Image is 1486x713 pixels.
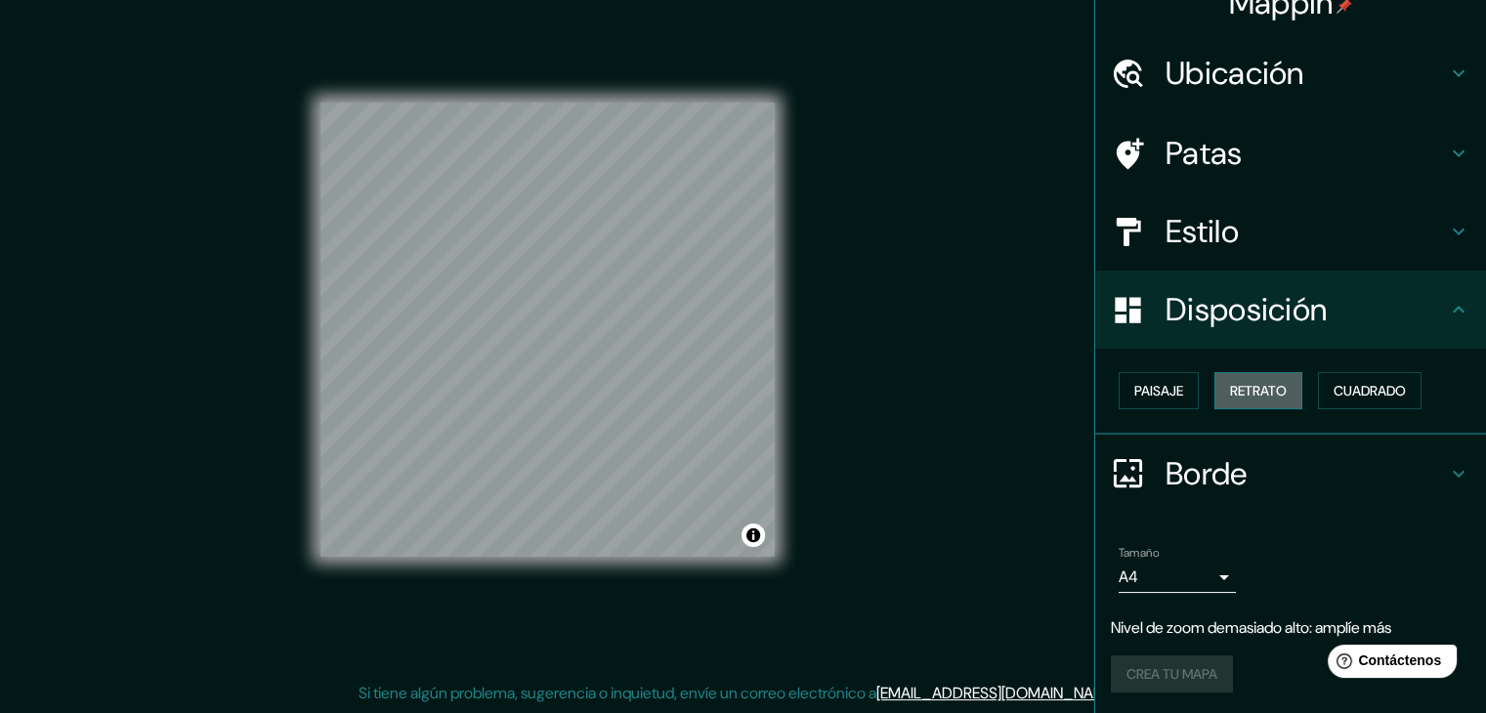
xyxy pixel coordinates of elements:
font: Disposición [1166,289,1327,330]
font: Tamaño [1119,545,1159,561]
div: Patas [1095,114,1486,192]
div: Estilo [1095,192,1486,271]
font: Estilo [1166,211,1239,252]
font: Si tiene algún problema, sugerencia o inquietud, envíe un correo electrónico a [359,683,876,703]
button: Cuadrado [1318,372,1422,409]
button: Retrato [1214,372,1302,409]
font: Cuadrado [1334,382,1406,399]
canvas: Mapa [320,103,775,557]
div: Borde [1095,435,1486,513]
button: Paisaje [1119,372,1199,409]
font: Borde [1166,453,1248,494]
div: Disposición [1095,271,1486,349]
font: Nivel de zoom demasiado alto: amplíe más [1111,617,1391,638]
font: Paisaje [1134,382,1183,399]
font: Ubicación [1166,53,1304,94]
a: [EMAIL_ADDRESS][DOMAIN_NAME] [876,683,1118,703]
font: Retrato [1230,382,1287,399]
font: A4 [1119,566,1138,587]
button: Activar o desactivar atribución [742,524,765,547]
iframe: Lanzador de widgets de ayuda [1312,637,1465,692]
div: Ubicación [1095,34,1486,112]
div: A4 [1119,562,1236,593]
font: Patas [1166,133,1243,174]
